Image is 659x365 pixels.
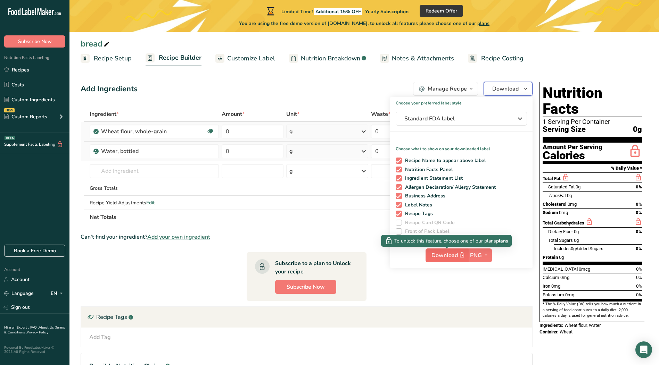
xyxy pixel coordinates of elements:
div: Add Tag [89,333,111,341]
span: plans [496,237,508,245]
div: Subscribe to a plan to Unlock your recipe [275,259,353,276]
span: 0g [574,238,579,243]
span: Sodium [543,210,558,215]
div: Manage Recipe [428,85,467,93]
a: Recipe Costing [468,51,524,66]
span: plans [477,20,489,27]
span: Edit [146,200,155,206]
button: Standard FDA label [396,112,527,126]
span: Ingredient [90,110,119,118]
span: Additional 15% OFF [314,8,362,15]
span: 0% [636,266,642,272]
span: 0mg [559,210,568,215]
span: To unlock this feature, choose one of our plans [394,237,496,245]
span: Standard FDA label [404,114,509,123]
button: Download [484,82,533,96]
div: Calories [543,151,602,161]
div: BETA [5,136,15,140]
span: Nutrition Breakdown [301,54,360,63]
span: 0mg [565,292,574,297]
span: 0mg [568,202,577,207]
a: About Us . [39,325,55,330]
a: FAQ . [30,325,39,330]
span: Amount [222,110,245,118]
span: You are using the free demo version of [DOMAIN_NAME], to unlock all features please choose one of... [239,20,489,27]
span: Fat [548,193,566,198]
span: Serving Size [543,125,586,134]
a: Customize Label [215,51,275,66]
span: Total Carbohydrates [543,220,584,226]
span: Customize Label [227,54,275,63]
span: Front of Pack Label [402,228,450,235]
div: Limited Time! [265,7,409,15]
span: Recipe Tags [402,211,433,217]
button: PNG [468,248,492,262]
span: Iron [543,283,550,289]
a: Language [4,287,34,299]
span: Nutrition Facts Panel [402,167,453,173]
span: 0g [567,193,572,198]
span: Recipe Name to appear above label [402,158,486,164]
h1: Choose your preferred label style [390,97,533,106]
span: Ingredients: [539,323,563,328]
span: Subscribe Now [18,38,52,45]
div: Can't find your ingredient? [81,233,533,241]
span: Notes & Attachments [392,54,454,63]
th: Net Totals [88,210,435,224]
a: Privacy Policy [27,330,48,335]
span: Potassium [543,292,564,297]
span: Protein [543,255,558,260]
span: Download [492,85,519,93]
a: Recipe Setup [81,51,132,66]
input: Add Ingredient [90,164,219,178]
a: Book a Free Demo [4,245,65,257]
i: Trans [548,193,560,198]
div: Wheat flour, whole-grain [101,127,188,136]
span: 0% [636,184,642,189]
span: 0% [636,229,642,234]
span: Total Fat [543,176,561,181]
span: Wheat [560,329,572,334]
a: Terms & Conditions . [4,325,65,335]
span: Includes Added Sugars [554,246,603,251]
span: 0g [574,229,579,234]
div: Recipe Yield Adjustments [90,199,219,206]
div: Gross Totals [90,185,219,192]
span: 0mcg [579,266,590,272]
span: 0% [636,202,642,207]
div: Amount Per Serving [543,144,602,151]
button: Subscribe Now [4,35,65,48]
span: 0mg [560,275,569,280]
h1: Nutrition Facts [543,85,642,117]
button: Subscribe Now [275,280,336,294]
div: g [289,167,293,175]
span: Cholesterol [543,202,567,207]
div: 1 Serving Per Container [543,118,642,125]
span: 0% [636,283,642,289]
span: Redeem Offer [426,7,457,15]
a: Recipe Builder [146,50,201,67]
span: Calcium [543,275,559,280]
p: Choose what to show on your downloaded label [390,140,533,152]
button: Manage Recipe [413,82,478,96]
span: 0% [636,210,642,215]
button: Download [426,248,468,262]
div: EN [51,289,65,298]
div: g [289,147,293,155]
div: Powered By FoodLabelMaker © 2025 All Rights Reserved [4,346,65,354]
span: 0% [636,292,642,297]
span: 0g [576,184,580,189]
span: Business Address [402,193,446,199]
span: Recipe Builder [159,53,201,62]
section: % Daily Value * [543,164,642,172]
section: * The % Daily Value (DV) tells you how much a nutrient in a serving of food contributes to a dail... [543,302,642,319]
div: Waste [371,110,396,118]
span: Unit [286,110,299,118]
span: 0g [559,255,564,260]
a: Hire an Expert . [4,325,29,330]
span: 0% [636,246,642,251]
span: 0% [636,275,642,280]
span: Add your own ingredient [147,233,210,241]
div: bread [81,37,111,50]
div: Open Intercom Messenger [635,341,652,358]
